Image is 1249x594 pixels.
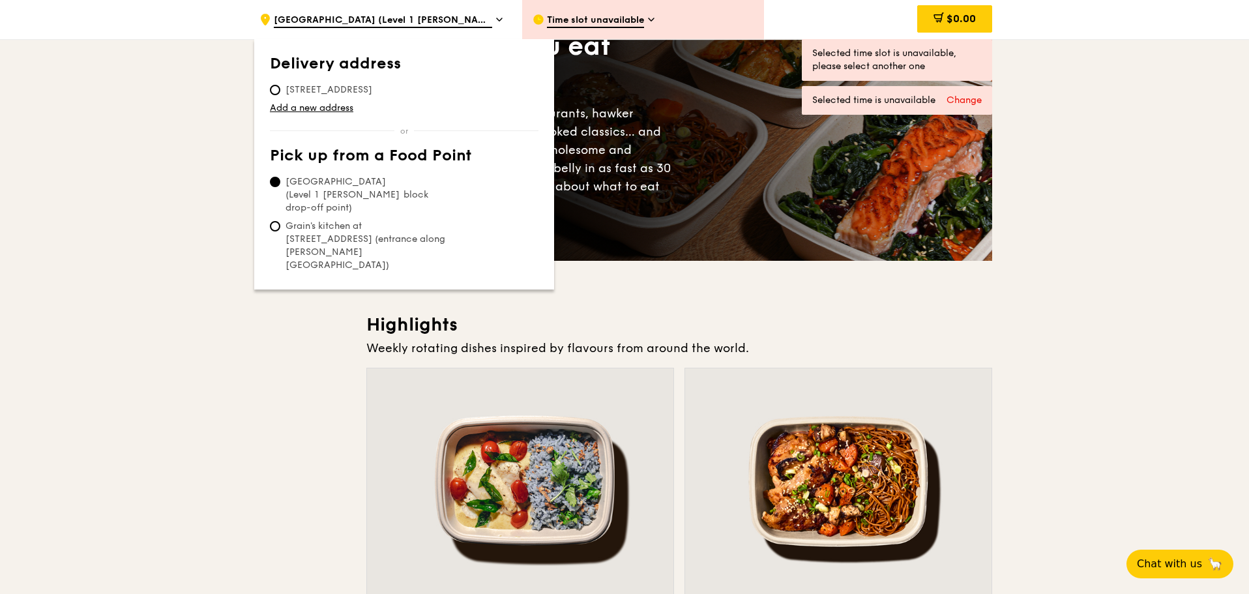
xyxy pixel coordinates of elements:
[1126,550,1233,578] button: Chat with us🦙
[947,94,982,107] div: Change
[1207,556,1223,572] span: 🦙
[812,47,982,73] div: Selected time slot is unavailable, please select another one
[270,147,538,170] th: Pick up from a Food Point
[274,14,492,28] span: [GEOGRAPHIC_DATA] (Level 1 [PERSON_NAME] block drop-off point)
[366,313,992,336] h3: Highlights
[947,12,976,25] span: $0.00
[270,221,280,231] input: Grain's kitchen at [STREET_ADDRESS] (entrance along [PERSON_NAME][GEOGRAPHIC_DATA])
[270,55,538,78] th: Delivery address
[547,14,644,28] span: Time slot unavailable
[812,94,982,107] div: Selected time is unavailable
[270,220,464,272] span: Grain's kitchen at [STREET_ADDRESS] (entrance along [PERSON_NAME][GEOGRAPHIC_DATA])
[270,175,464,215] span: [GEOGRAPHIC_DATA] (Level 1 [PERSON_NAME] block drop-off point)
[270,83,388,97] span: [STREET_ADDRESS]
[270,85,280,95] input: [STREET_ADDRESS]
[270,177,280,187] input: [GEOGRAPHIC_DATA] (Level 1 [PERSON_NAME] block drop-off point)
[1137,556,1202,572] span: Chat with us
[366,339,992,357] div: Weekly rotating dishes inspired by flavours from around the world.
[270,102,538,115] a: Add a new address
